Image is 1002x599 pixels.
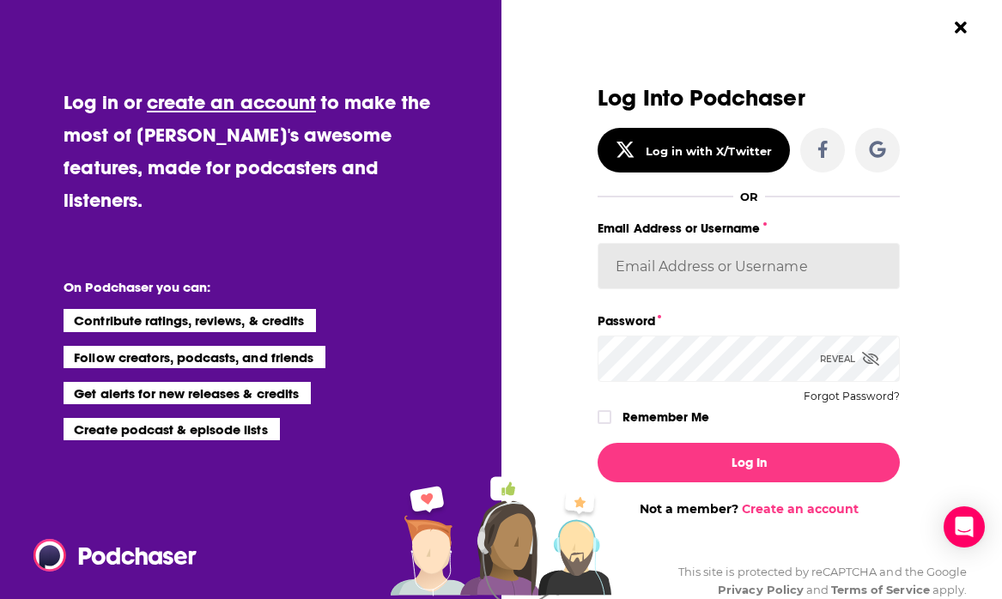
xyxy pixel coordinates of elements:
[804,390,900,402] button: Forgot Password?
[718,583,804,596] a: Privacy Policy
[944,506,985,548] div: Open Intercom Messenger
[598,243,900,289] input: Email Address or Username
[622,406,709,428] label: Remember Me
[665,563,967,599] div: This site is protected by reCAPTCHA and the Google and apply.
[64,346,325,368] li: Follow creators, podcasts, and friends
[598,217,900,239] label: Email Address or Username
[64,382,310,404] li: Get alerts for new releases & credits
[944,11,977,44] button: Close Button
[740,190,758,203] div: OR
[33,539,185,572] a: Podchaser - Follow, Share and Rate Podcasts
[598,501,900,517] div: Not a member?
[646,144,772,158] div: Log in with X/Twitter
[147,90,316,114] a: create an account
[598,443,900,482] button: Log In
[598,128,790,172] button: Log in with X/Twitter
[598,86,900,111] h3: Log Into Podchaser
[820,336,879,382] div: Reveal
[742,501,859,517] a: Create an account
[64,309,316,331] li: Contribute ratings, reviews, & credits
[64,418,279,440] li: Create podcast & episode lists
[64,279,407,295] li: On Podchaser you can:
[831,583,930,596] a: Terms of Service
[598,310,900,332] label: Password
[33,539,198,572] img: Podchaser - Follow, Share and Rate Podcasts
